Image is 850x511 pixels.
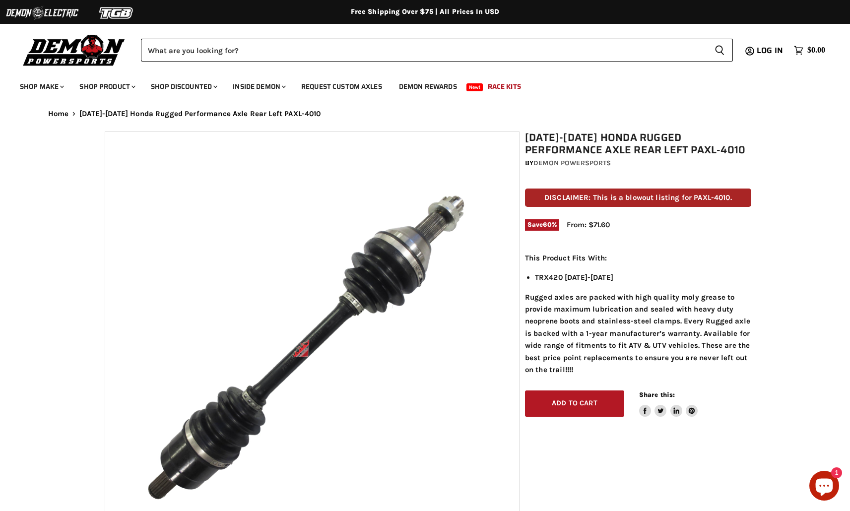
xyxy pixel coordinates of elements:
aside: Share this: [639,390,698,417]
h1: [DATE]-[DATE] Honda Rugged Performance Axle Rear Left PAXL-4010 [525,131,751,156]
a: Shop Discounted [143,76,223,97]
span: Save % [525,219,559,230]
li: TRX420 [DATE]-[DATE] [535,271,751,283]
a: Request Custom Axles [294,76,390,97]
img: TGB Logo 2 [79,3,154,22]
button: Search [707,39,733,62]
span: $0.00 [807,46,825,55]
span: [DATE]-[DATE] Honda Rugged Performance Axle Rear Left PAXL-4010 [79,110,321,118]
ul: Main menu [12,72,823,97]
span: New! [466,83,483,91]
inbox-online-store-chat: Shopify online store chat [806,471,842,503]
div: by [525,158,751,169]
span: Log in [757,44,783,57]
img: Demon Electric Logo 2 [5,3,79,22]
button: Add to cart [525,390,624,417]
a: Race Kits [480,76,528,97]
a: $0.00 [789,43,830,58]
p: This Product Fits With: [525,252,751,264]
span: 60 [543,221,551,228]
span: Add to cart [552,399,597,407]
span: From: $71.60 [567,220,610,229]
img: Demon Powersports [20,32,129,67]
div: Rugged axles are packed with high quality moly grease to provide maximum lubrication and sealed w... [525,252,751,376]
a: Inside Demon [225,76,292,97]
a: Shop Make [12,76,70,97]
p: DISCLAIMER: This is a blowout listing for PAXL-4010. [525,189,751,207]
a: Demon Powersports [533,159,611,167]
a: Demon Rewards [392,76,464,97]
a: Shop Product [72,76,141,97]
input: Search [141,39,707,62]
form: Product [141,39,733,62]
span: Share this: [639,391,675,398]
nav: Breadcrumbs [28,110,822,118]
a: Log in [752,46,789,55]
div: Free Shipping Over $75 | All Prices In USD [28,7,822,16]
a: Home [48,110,69,118]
